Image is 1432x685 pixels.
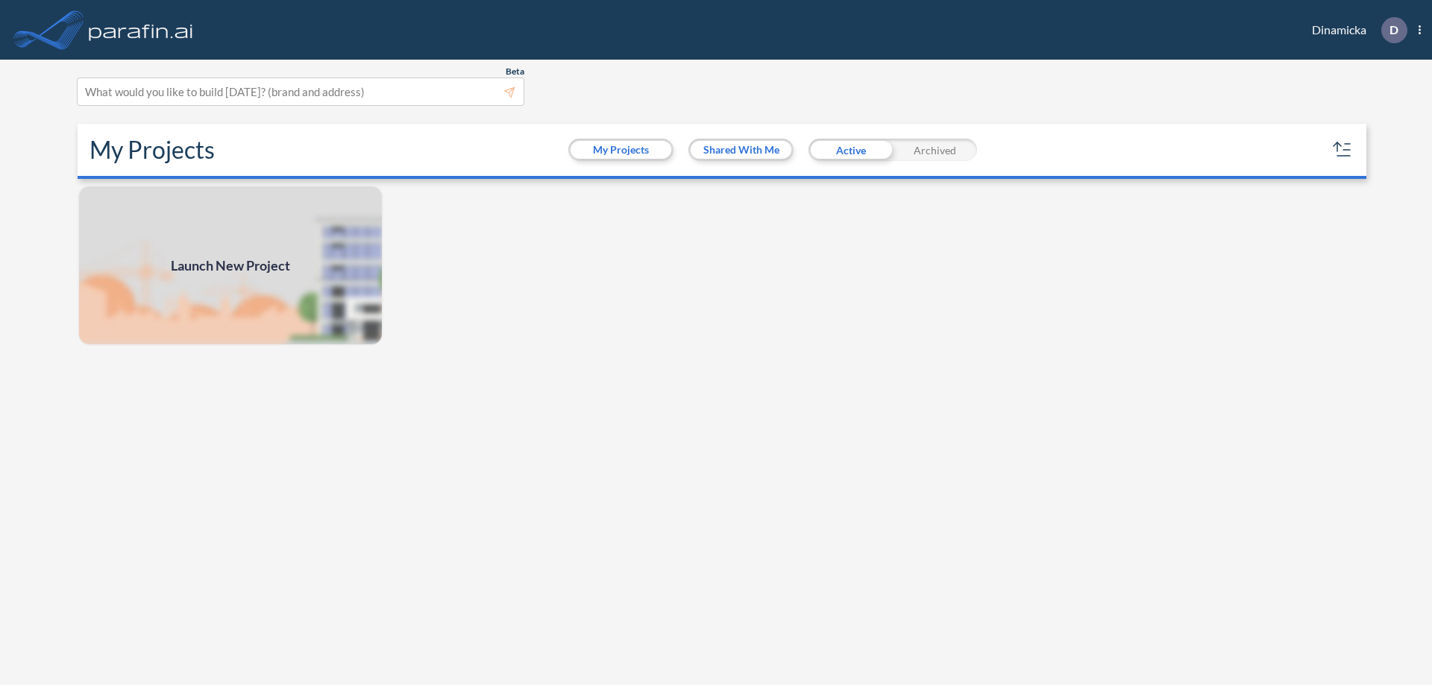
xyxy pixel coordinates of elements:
[89,136,215,164] h2: My Projects
[1331,138,1354,162] button: sort
[1290,17,1421,43] div: Dinamicka
[78,185,383,346] img: add
[1389,23,1398,37] p: D
[893,139,977,161] div: Archived
[78,185,383,346] a: Launch New Project
[171,256,290,276] span: Launch New Project
[808,139,893,161] div: Active
[691,141,791,159] button: Shared With Me
[571,141,671,159] button: My Projects
[506,66,524,78] span: Beta
[86,15,196,45] img: logo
